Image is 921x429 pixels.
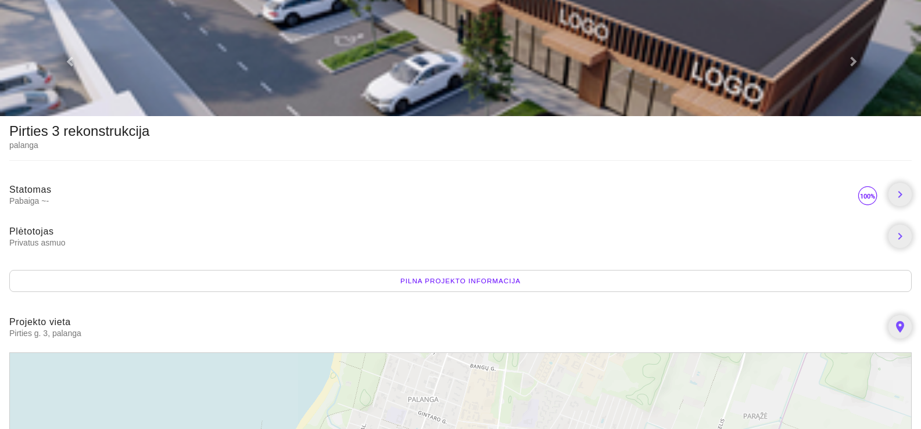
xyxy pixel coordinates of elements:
i: place [893,320,907,334]
span: Projekto vieta [9,317,71,327]
a: place [888,315,912,338]
span: Privatus asmuo [9,237,879,248]
div: palanga [9,139,149,151]
i: chevron_right [893,188,907,201]
span: Plėtotojas [9,226,54,236]
span: Statomas [9,185,52,194]
span: Pabaiga ~- [9,196,856,206]
a: chevron_right [888,225,912,248]
img: 100 [856,184,879,207]
div: Pirties 3 rekonstrukcija [9,125,149,137]
div: Pilna projekto informacija [9,270,912,292]
i: chevron_right [893,229,907,243]
span: Pirties g. 3, palanga [9,328,879,338]
a: chevron_right [888,183,912,206]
